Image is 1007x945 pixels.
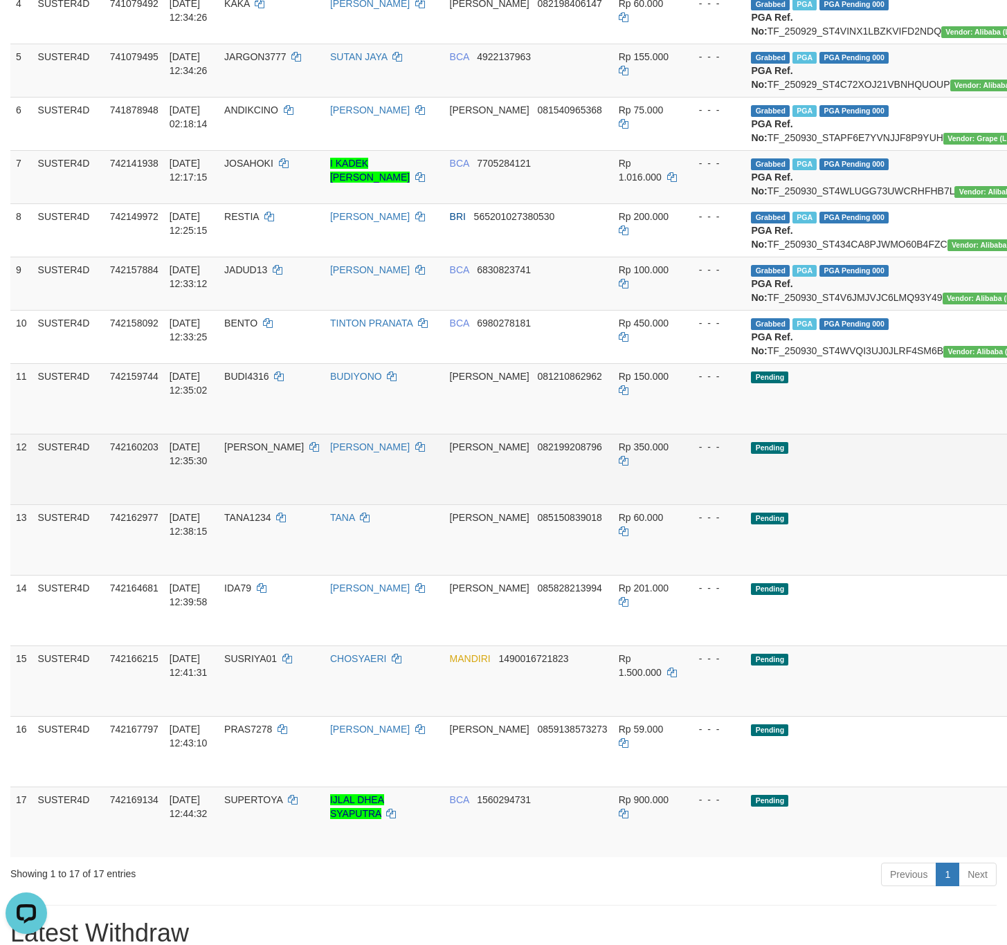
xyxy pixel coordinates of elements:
td: 5 [10,44,33,97]
span: Grabbed [751,265,790,277]
span: Grabbed [751,52,790,64]
span: BCA [450,264,469,275]
b: PGA Ref. No: [751,331,792,356]
span: [DATE] 12:35:30 [170,441,208,466]
a: [PERSON_NAME] [330,264,410,275]
span: [PERSON_NAME] [450,441,529,452]
span: Rp 150.000 [619,371,669,382]
span: 742158092 [110,318,158,329]
span: Marked by awztoto [792,52,817,64]
div: - - - [688,440,741,454]
span: [PERSON_NAME] [450,371,529,382]
span: 741079495 [110,51,158,62]
span: [DATE] 12:33:25 [170,318,208,342]
span: Grabbed [751,318,790,330]
b: PGA Ref. No: [751,118,792,143]
span: PGA Pending [819,158,889,170]
div: - - - [688,369,741,383]
span: [DATE] 12:25:15 [170,211,208,236]
span: 742169134 [110,794,158,805]
span: Rp 1.500.000 [619,653,662,678]
span: 742162977 [110,512,158,523]
span: Rp 450.000 [619,318,669,329]
td: SUSTER4D [33,504,105,575]
span: [DATE] 12:17:15 [170,158,208,183]
span: Copy 082199208796 to clipboard [537,441,601,452]
td: SUSTER4D [33,645,105,716]
span: RESTIA [224,211,259,222]
td: SUSTER4D [33,787,105,857]
td: 7 [10,150,33,203]
a: TANA [330,512,355,523]
td: 17 [10,787,33,857]
span: Pending [751,513,788,524]
span: [PERSON_NAME] [224,441,304,452]
a: I KADEK [PERSON_NAME] [330,158,410,183]
span: PRAS7278 [224,724,272,735]
b: PGA Ref. No: [751,172,792,196]
span: SUPERTOYA [224,794,282,805]
td: SUSTER4D [33,716,105,787]
span: Grabbed [751,212,790,223]
span: JOSAHOKI [224,158,273,169]
span: PGA Pending [819,318,889,330]
div: - - - [688,263,741,277]
div: - - - [688,50,741,64]
b: PGA Ref. No: [751,278,792,303]
span: SUSRIYA01 [224,653,277,664]
span: Copy 1490016721823 to clipboard [498,653,568,664]
td: 16 [10,716,33,787]
span: BCA [450,51,469,62]
span: JARGON3777 [224,51,286,62]
div: - - - [688,652,741,666]
span: [DATE] 12:39:58 [170,582,208,607]
span: [DATE] 12:34:26 [170,51,208,76]
span: [DATE] 02:18:14 [170,104,208,129]
div: - - - [688,156,741,170]
a: [PERSON_NAME] [330,582,410,594]
span: Grabbed [751,105,790,117]
span: Rp 155.000 [619,51,669,62]
span: Copy 081210862962 to clipboard [537,371,601,382]
span: BENTO [224,318,257,329]
span: BUDI4316 [224,371,269,382]
span: 742149972 [110,211,158,222]
td: 6 [10,97,33,150]
span: Copy 0859138573273 to clipboard [537,724,607,735]
span: Pending [751,795,788,807]
div: - - - [688,511,741,524]
span: 742141938 [110,158,158,169]
span: Copy 6830823741 to clipboard [477,264,531,275]
span: [DATE] 12:33:12 [170,264,208,289]
span: Pending [751,583,788,595]
span: Rp 350.000 [619,441,669,452]
div: - - - [688,316,741,330]
td: SUSTER4D [33,310,105,363]
a: BUDIYONO [330,371,382,382]
span: Marked by awztoto [792,318,817,330]
a: SUTAN JAYA [330,51,387,62]
span: BCA [450,158,469,169]
span: Pending [751,442,788,454]
a: Next [959,863,997,886]
span: BRI [450,211,466,222]
td: 8 [10,203,33,257]
span: 742167797 [110,724,158,735]
a: [PERSON_NAME] [330,104,410,116]
span: [PERSON_NAME] [450,582,529,594]
span: Rp 59.000 [619,724,664,735]
span: 741878948 [110,104,158,116]
b: PGA Ref. No: [751,12,792,37]
td: 13 [10,504,33,575]
span: Rp 201.000 [619,582,669,594]
span: Marked by awztoto [792,158,817,170]
td: SUSTER4D [33,44,105,97]
td: SUSTER4D [33,434,105,504]
span: [PERSON_NAME] [450,512,529,523]
button: Open LiveChat chat widget [6,6,47,47]
span: 742164681 [110,582,158,594]
td: 12 [10,434,33,504]
span: PGA Pending [819,52,889,64]
span: [DATE] 12:41:31 [170,653,208,678]
span: BCA [450,318,469,329]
